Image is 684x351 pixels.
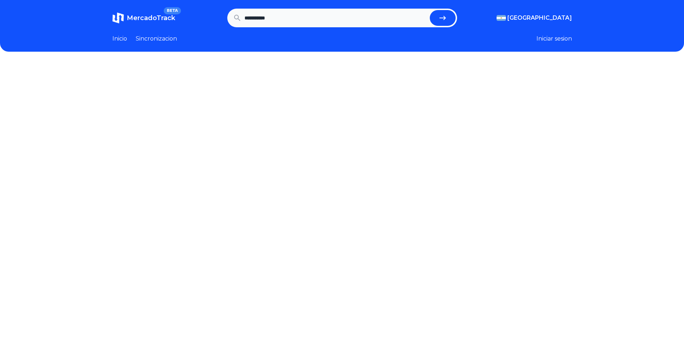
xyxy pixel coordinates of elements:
[112,12,175,24] a: MercadoTrackBETA
[127,14,175,22] span: MercadoTrack
[497,15,506,21] img: Argentina
[112,34,127,43] a: Inicio
[136,34,177,43] a: Sincronizacion
[164,7,181,14] span: BETA
[112,12,124,24] img: MercadoTrack
[507,14,572,22] span: [GEOGRAPHIC_DATA]
[497,14,572,22] button: [GEOGRAPHIC_DATA]
[536,34,572,43] button: Iniciar sesion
